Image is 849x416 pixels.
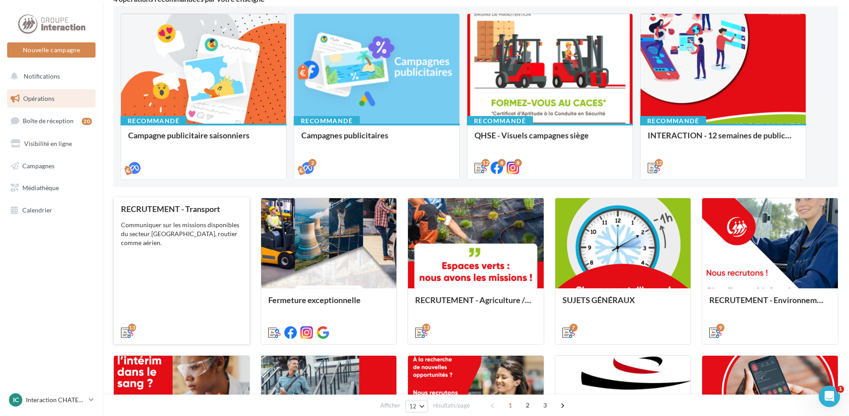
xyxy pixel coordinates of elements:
[474,131,625,149] div: QHSE - Visuels campagnes siège
[26,395,85,404] p: Interaction CHATEAUROUX
[570,324,578,332] div: 7
[22,184,59,191] span: Médiathèque
[128,324,136,332] div: 13
[5,89,97,108] a: Opérations
[24,140,72,147] span: Visibilité en ligne
[467,116,533,126] div: Recommandé
[301,131,452,149] div: Campagnes publicitaires
[422,324,430,332] div: 13
[415,295,537,313] div: RECRUTEMENT - Agriculture / Espaces verts
[82,118,92,125] div: 20
[23,117,74,125] span: Boîte de réception
[514,159,522,167] div: 8
[837,386,844,393] span: 1
[121,204,242,213] div: RECRUTEMENT - Transport
[7,391,96,408] a: IC Interaction CHATEAUROUX
[121,220,242,247] div: Communiquer sur les missions disponibles du secteur [GEOGRAPHIC_DATA], routier comme aérien.
[13,395,19,404] span: IC
[655,159,663,167] div: 12
[433,401,470,410] span: résultats/page
[121,116,187,126] div: Recommandé
[498,159,506,167] div: 8
[640,116,706,126] div: Recommandé
[5,67,94,86] button: Notifications
[22,206,52,214] span: Calendrier
[23,95,54,102] span: Opérations
[648,131,799,149] div: INTERACTION - 12 semaines de publication
[5,134,97,153] a: Visibilité en ligne
[308,159,316,167] div: 2
[22,162,54,169] span: Campagnes
[482,159,490,167] div: 12
[562,295,684,313] div: SUJETS GÉNÉRAUX
[538,398,552,412] span: 3
[380,401,400,410] span: Afficher
[409,403,417,410] span: 12
[503,398,517,412] span: 1
[128,131,279,149] div: Campagne publicitaire saisonniers
[709,295,831,313] div: RECRUTEMENT - Environnement
[5,179,97,197] a: Médiathèque
[5,201,97,220] a: Calendrier
[7,42,96,58] button: Nouvelle campagne
[5,111,97,130] a: Boîte de réception20
[24,72,60,80] span: Notifications
[268,295,390,313] div: Fermeture exceptionnelle
[405,400,428,412] button: 12
[5,157,97,175] a: Campagnes
[819,386,840,407] iframe: Intercom live chat
[716,324,724,332] div: 9
[294,116,360,126] div: Recommandé
[520,398,535,412] span: 2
